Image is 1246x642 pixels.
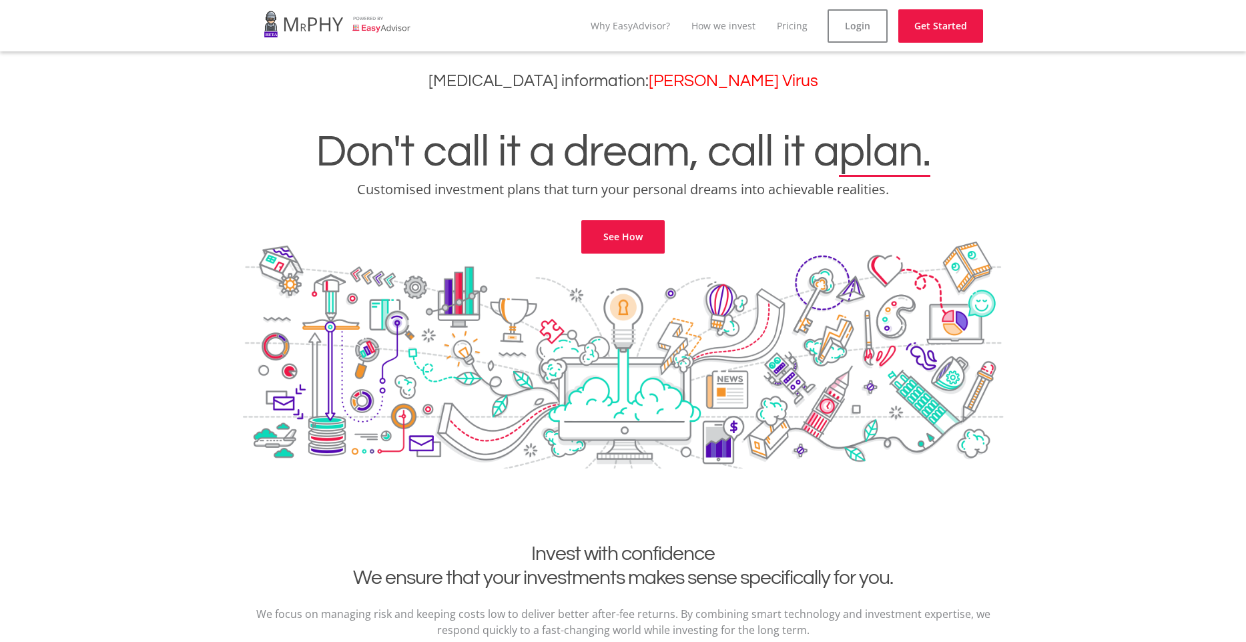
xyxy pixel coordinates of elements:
a: Login [828,9,888,43]
a: Get Started [898,9,983,43]
h1: Don't call it a dream, call it a [10,129,1236,175]
p: Customised investment plans that turn your personal dreams into achievable realities. [10,180,1236,199]
h2: Invest with confidence We ensure that your investments makes sense specifically for you. [253,542,994,590]
a: Why EasyAdvisor? [591,19,670,32]
h3: [MEDICAL_DATA] information: [10,71,1236,91]
p: We focus on managing risk and keeping costs low to deliver better after-fee returns. By combining... [253,606,994,638]
a: See How [581,220,665,254]
a: [PERSON_NAME] Virus [649,73,818,89]
a: Pricing [777,19,808,32]
a: How we invest [691,19,755,32]
span: plan. [839,129,930,175]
